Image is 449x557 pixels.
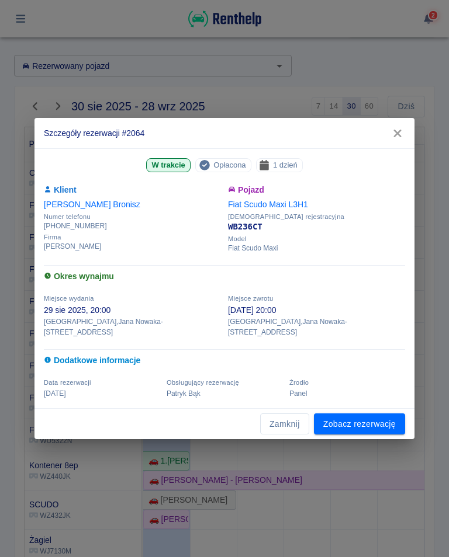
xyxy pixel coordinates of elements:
p: [GEOGRAPHIC_DATA] , Jana Nowaka-[STREET_ADDRESS] [228,316,405,337]
h6: Dodatkowe informacje [44,354,405,367]
p: Panel [289,388,405,399]
p: Fiat Scudo Maxi [228,243,405,253]
span: Numer telefonu [44,213,221,221]
span: 1 dzień [268,159,302,171]
span: [DEMOGRAPHIC_DATA] rejestracyjna [228,213,405,221]
span: Model [228,235,405,243]
span: Firma [44,234,221,241]
p: 29 sie 2025, 20:00 [44,304,221,316]
span: Żrodło [289,379,309,386]
a: Fiat Scudo Maxi L3H1 [228,200,308,209]
p: [PHONE_NUMBER] [44,221,221,231]
span: Obsługujący rezerwację [167,379,239,386]
p: [DATE] 20:00 [228,304,405,316]
h6: Klient [44,184,221,196]
p: WB236CT [228,221,405,233]
span: Miejsce zwrotu [228,295,273,302]
button: Zamknij [260,413,309,435]
h6: Okres wynajmu [44,270,405,283]
a: Zobacz rezerwację [314,413,405,435]
h2: Szczegóły rezerwacji #2064 [34,118,415,148]
span: W trakcie [147,159,189,171]
span: Opłacona [209,159,250,171]
p: [DATE] [44,388,160,399]
p: Patryk Bąk [167,388,282,399]
span: Data rezerwacji [44,379,91,386]
h6: Pojazd [228,184,405,196]
p: [PERSON_NAME] [44,241,221,252]
a: [PERSON_NAME] Bronisz [44,200,140,209]
span: Miejsce wydania [44,295,94,302]
p: [GEOGRAPHIC_DATA] , Jana Nowaka-[STREET_ADDRESS] [44,316,221,337]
